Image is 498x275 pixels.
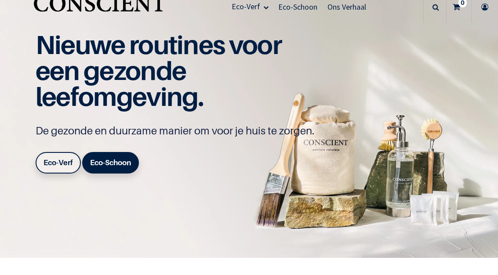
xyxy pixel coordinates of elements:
[36,152,81,173] a: Eco-Verf
[36,29,281,112] span: Nieuwe routines voor een gezonde leefomgeving.
[82,152,139,173] a: Eco-Schoon
[278,2,317,12] span: Eco-Schoon
[44,158,73,167] b: Eco-Verf
[36,124,321,138] p: De gezonde en duurzame manier om voor je huis te zorgen.
[90,158,131,167] b: Eco-Schoon
[232,1,260,11] span: Eco-Verf
[327,2,366,12] span: Ons Verhaal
